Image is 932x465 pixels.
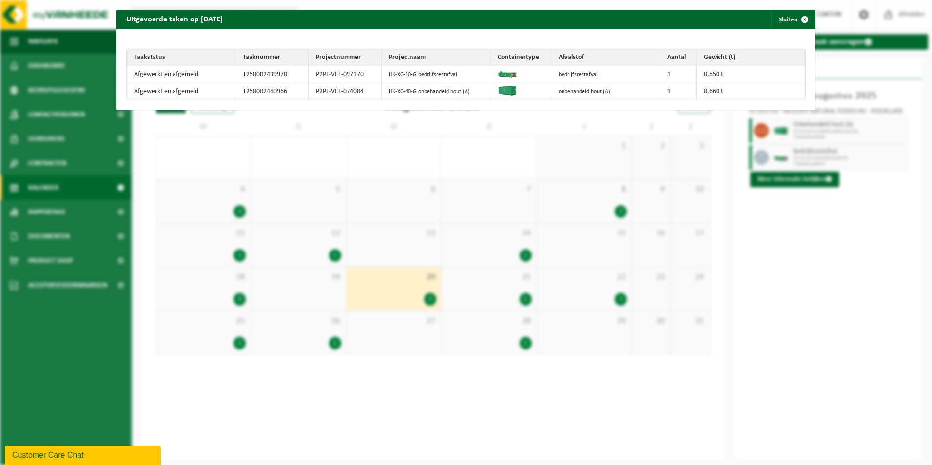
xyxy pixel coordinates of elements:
[697,66,805,83] td: 0,550 t
[382,49,490,66] th: Projectnaam
[498,86,517,96] img: HK-XC-40-GN-00
[551,66,660,83] td: bedrijfsrestafval
[5,444,163,465] iframe: chat widget
[235,66,309,83] td: T250002439970
[309,83,382,100] td: P2PL-VEL-074084
[660,66,697,83] td: 1
[660,49,697,66] th: Aantal
[660,83,697,100] td: 1
[235,49,309,66] th: Taaknummer
[309,66,382,83] td: P2PL-VEL-097170
[551,83,660,100] td: onbehandeld hout (A)
[127,83,235,100] td: Afgewerkt en afgemeld
[498,69,517,78] img: HK-XC-10-GN-00
[127,49,235,66] th: Taakstatus
[697,83,805,100] td: 0,660 t
[382,66,490,83] td: HK-XC-10-G bedrijfsrestafval
[771,10,815,29] button: Sluiten
[116,10,233,28] h2: Uitgevoerde taken op [DATE]
[235,83,309,100] td: T250002440966
[697,49,805,66] th: Gewicht (t)
[127,66,235,83] td: Afgewerkt en afgemeld
[309,49,382,66] th: Projectnummer
[490,49,551,66] th: Containertype
[382,83,490,100] td: HK-XC-40-G onbehandeld hout (A)
[551,49,660,66] th: Afvalstof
